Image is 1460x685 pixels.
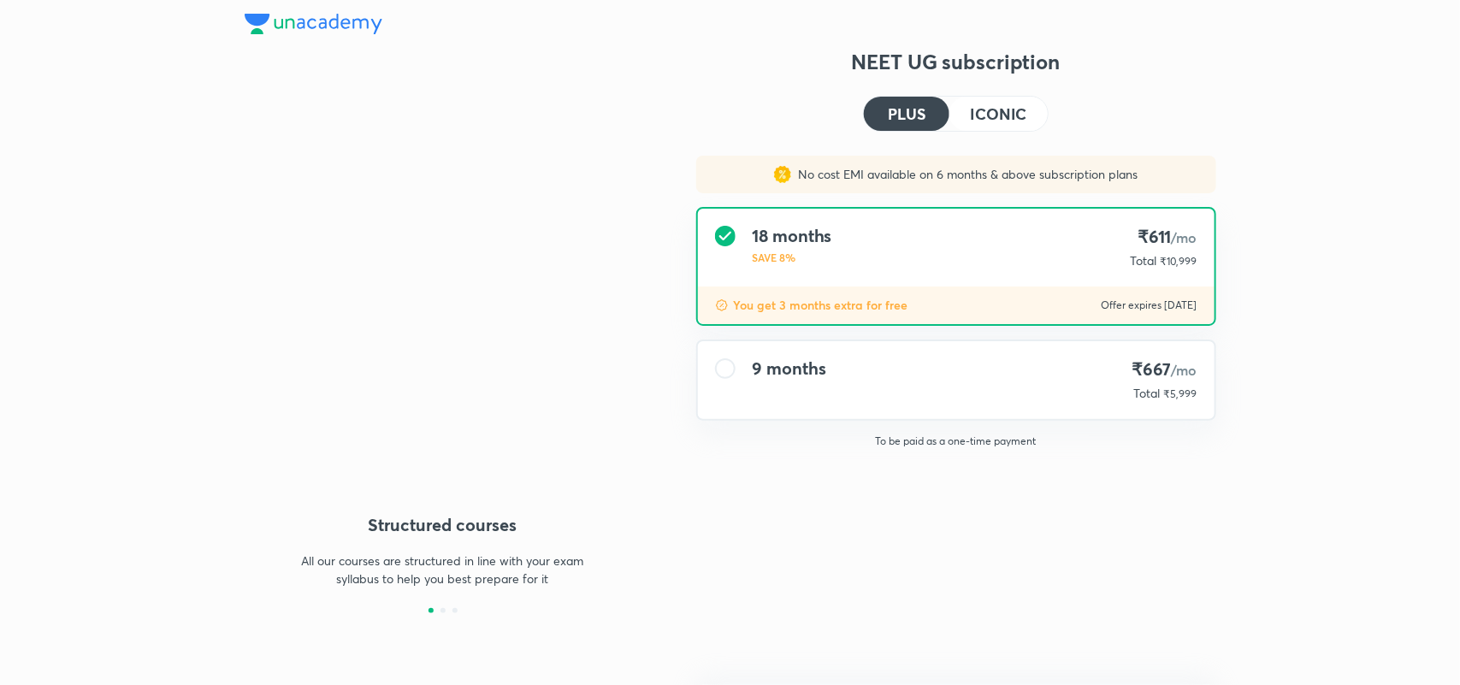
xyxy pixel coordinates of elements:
[245,512,641,538] h4: Structured courses
[970,106,1026,121] h4: ICONIC
[734,297,908,314] p: You get 3 months extra for free
[294,552,592,588] p: All our courses are structured in line with your exam syllabus to help you best prepare for it
[774,166,791,183] img: sales discount
[683,434,1230,448] p: To be paid as a one-time payment
[1102,298,1197,312] p: Offer expires [DATE]
[791,166,1138,183] p: No cost EMI available on 6 months & above subscription plans
[1124,226,1197,249] h4: ₹611
[753,226,832,246] h4: 18 months
[1134,385,1161,402] p: Total
[864,97,949,131] button: PLUS
[1172,228,1197,246] span: /mo
[1161,255,1197,268] span: ₹10,999
[1164,387,1197,400] span: ₹5,999
[1131,252,1157,269] p: Total
[753,358,826,379] h4: 9 months
[888,106,925,121] h4: PLUS
[696,48,1216,75] h3: NEET UG subscription
[1172,361,1197,379] span: /mo
[753,250,832,265] p: SAVE 8%
[245,171,641,469] img: yH5BAEAAAAALAAAAAABAAEAAAIBRAA7
[949,97,1047,131] button: ICONIC
[1127,358,1197,381] h4: ₹667
[715,298,729,312] img: discount
[245,14,382,34] img: Company Logo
